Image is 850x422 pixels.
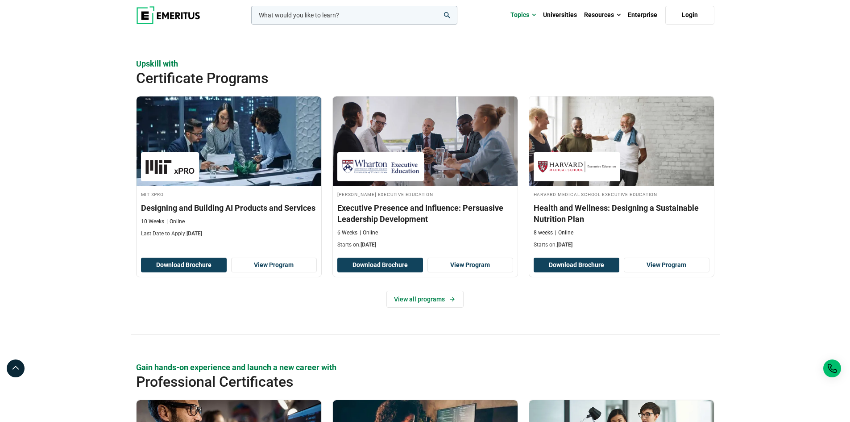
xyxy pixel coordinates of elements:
img: Harvard Medical School Executive Education [538,157,616,177]
p: Starts on: [534,241,709,249]
h2: Professional Certificates [136,373,656,391]
h4: [PERSON_NAME] Executive Education [337,190,513,198]
a: View Program [231,258,317,273]
a: View all programs [386,291,464,308]
p: 6 Weeks [337,229,357,237]
p: 10 Weeks [141,218,164,226]
span: [DATE] [187,230,202,237]
h2: Certificate Programs [136,69,656,87]
button: Download Brochure [141,258,227,273]
button: Download Brochure [534,258,619,273]
img: Executive Presence and Influence: Persuasive Leadership Development | Online Leadership Course [333,96,518,186]
a: View Program [427,258,513,273]
a: AI and Machine Learning Course by MIT xPRO - October 16, 2025 MIT xPRO MIT xPRO Designing and Bui... [137,96,321,242]
p: Last Date to Apply: [141,230,317,238]
img: Wharton Executive Education [342,157,419,177]
p: Gain hands-on experience and launch a new career with [136,362,714,373]
h3: Designing and Building AI Products and Services [141,202,317,213]
img: Health and Wellness: Designing a Sustainable Nutrition Plan | Online Healthcare Course [529,96,714,186]
span: [DATE] [557,242,572,248]
input: woocommerce-product-search-field-0 [251,6,457,25]
span: [DATE] [361,242,376,248]
img: Designing and Building AI Products and Services | Online AI and Machine Learning Course [137,96,321,186]
h4: MIT xPRO [141,190,317,198]
img: MIT xPRO [145,157,195,177]
p: Upskill with [136,58,714,69]
p: Starts on: [337,241,513,249]
p: Online [166,218,185,226]
a: View Program [624,258,709,273]
h4: Harvard Medical School Executive Education [534,190,709,198]
a: Login [665,6,714,25]
a: Healthcare Course by Harvard Medical School Executive Education - October 30, 2025 Harvard Medica... [529,96,714,253]
p: Online [360,229,378,237]
a: Leadership Course by Wharton Executive Education - October 22, 2025 Wharton Executive Education [... [333,96,518,253]
button: Download Brochure [337,258,423,273]
p: 8 weeks [534,229,553,237]
p: Online [555,229,573,237]
h3: Executive Presence and Influence: Persuasive Leadership Development [337,202,513,225]
h3: Health and Wellness: Designing a Sustainable Nutrition Plan [534,202,709,225]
